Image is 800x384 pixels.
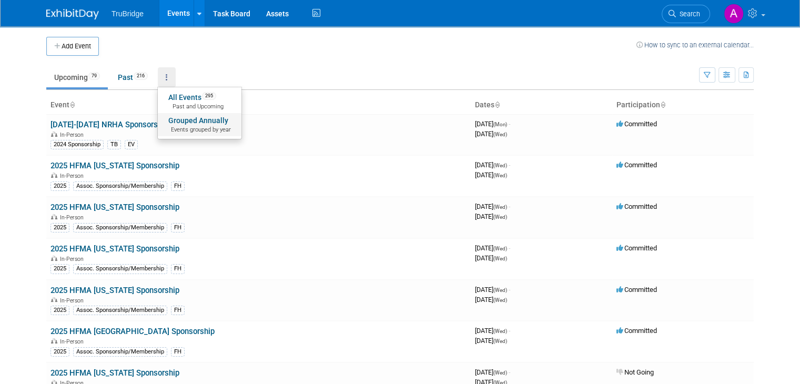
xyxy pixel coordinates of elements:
span: [DATE] [475,130,507,138]
span: - [509,203,510,210]
div: 2025 [50,306,69,315]
a: 2025 HFMA [US_STATE] Sponsorship [50,368,179,378]
span: 216 [134,72,148,80]
span: [DATE] [475,368,510,376]
a: 2025 HFMA [US_STATE] Sponsorship [50,286,179,295]
div: EV [125,140,138,149]
span: Past and Upcoming [168,103,231,111]
span: Search [676,10,700,18]
div: 2025 [50,264,69,274]
a: Sort by Event Name [69,100,75,109]
span: Committed [616,203,657,210]
div: Assoc. Sponsorship/Membership [73,347,167,357]
span: (Wed) [493,297,507,303]
span: (Wed) [493,370,507,376]
a: 2025 HFMA [GEOGRAPHIC_DATA] Sponsorship [50,327,215,336]
span: [DATE] [475,203,510,210]
img: In-Person Event [51,132,57,137]
span: Committed [616,244,657,252]
span: In-Person [60,297,87,304]
div: 2025 [50,347,69,357]
th: Dates [471,96,612,114]
a: 2025 HFMA [US_STATE] Sponsorship [50,203,179,212]
a: Search [662,5,710,23]
span: (Wed) [493,287,507,293]
span: - [509,161,510,169]
th: Participation [612,96,754,114]
div: 2025 [50,223,69,233]
button: Add Event [46,37,99,56]
span: (Wed) [493,256,507,261]
span: (Wed) [493,214,507,220]
img: In-Person Event [51,297,57,302]
span: [DATE] [475,286,510,294]
div: FH [171,223,185,233]
span: - [509,120,510,128]
div: Assoc. Sponsorship/Membership [73,223,167,233]
span: In-Person [60,338,87,345]
a: 2025 HFMA [US_STATE] Sponsorship [50,244,179,254]
span: Committed [616,286,657,294]
span: (Wed) [493,338,507,344]
span: 295 [202,92,216,100]
img: In-Person Event [51,173,57,178]
span: (Mon) [493,122,507,127]
a: All Events295 Past and Upcoming [158,90,241,113]
span: [DATE] [475,161,510,169]
div: FH [171,347,185,357]
a: Upcoming79 [46,67,108,87]
div: Assoc. Sponsorship/Membership [73,306,167,315]
div: 2025 [50,181,69,191]
span: TruBridge [112,9,144,18]
span: In-Person [60,214,87,221]
img: In-Person Event [51,338,57,343]
div: Assoc. Sponsorship/Membership [73,264,167,274]
span: - [509,244,510,252]
span: Committed [616,161,657,169]
span: Not Going [616,368,654,376]
span: - [509,286,510,294]
span: (Wed) [493,132,507,137]
span: Committed [616,120,657,128]
th: Event [46,96,471,114]
span: - [509,368,510,376]
span: In-Person [60,256,87,262]
div: Assoc. Sponsorship/Membership [73,181,167,191]
div: FH [171,306,185,315]
div: 2024 Sponsorship [50,140,104,149]
span: (Wed) [493,163,507,168]
span: [DATE] [475,296,507,304]
img: Ashley Stevens [724,4,744,24]
a: [DATE]-[DATE] NRHA Sponsorship [50,120,168,129]
span: (Wed) [493,173,507,178]
a: Sort by Start Date [494,100,500,109]
span: Committed [616,327,657,335]
span: In-Person [60,173,87,179]
span: 79 [88,72,100,80]
div: FH [171,181,185,191]
a: How to sync to an external calendar... [636,41,754,49]
span: Events grouped by year [168,126,231,134]
span: [DATE] [475,254,507,262]
img: In-Person Event [51,256,57,261]
span: (Wed) [493,204,507,210]
img: In-Person Event [51,214,57,219]
span: [DATE] [475,244,510,252]
span: [DATE] [475,327,510,335]
span: [DATE] [475,171,507,179]
a: Grouped AnnuallyEvents grouped by year [158,113,241,136]
span: In-Person [60,132,87,138]
span: [DATE] [475,120,510,128]
div: TB [107,140,121,149]
span: (Wed) [493,246,507,251]
div: FH [171,264,185,274]
span: - [509,327,510,335]
a: Sort by Participation Type [660,100,665,109]
span: [DATE] [475,213,507,220]
a: Past216 [110,67,156,87]
img: ExhibitDay [46,9,99,19]
span: [DATE] [475,337,507,345]
a: 2025 HFMA [US_STATE] Sponsorship [50,161,179,170]
span: (Wed) [493,328,507,334]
